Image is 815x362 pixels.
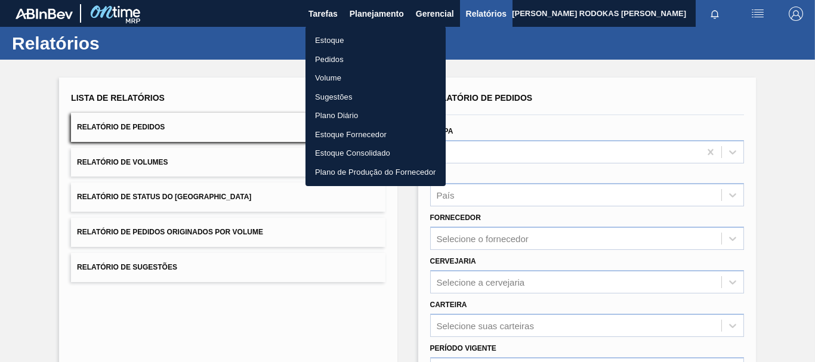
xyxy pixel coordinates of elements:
a: Volume [305,69,446,88]
a: Sugestões [305,88,446,107]
a: Estoque Consolidado [305,144,446,163]
a: Plano de Produção do Fornecedor [305,163,446,182]
a: Estoque [305,31,446,50]
a: Estoque Fornecedor [305,125,446,144]
a: Pedidos [305,50,446,69]
a: Plano Diário [305,106,446,125]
